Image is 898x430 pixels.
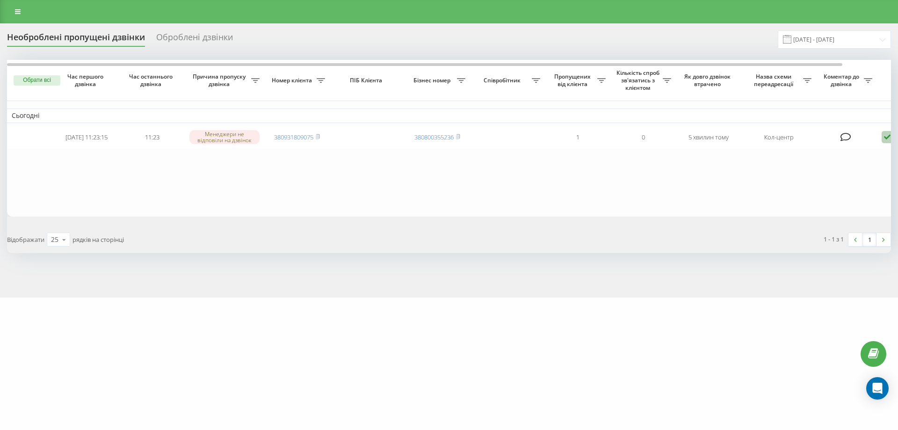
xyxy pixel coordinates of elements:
span: Час першого дзвінка [61,73,112,87]
span: Як довго дзвінок втрачено [683,73,734,87]
span: Бізнес номер [409,77,457,84]
span: Час останнього дзвінка [127,73,177,87]
td: Кол-центр [741,125,816,150]
span: Кількість спроб зв'язатись з клієнтом [615,69,663,91]
div: Менеджери не відповіли на дзвінок [189,130,260,144]
span: Відображати [7,235,44,244]
div: Open Intercom Messenger [866,377,889,400]
td: [DATE] 11:23:15 [54,125,119,150]
td: 1 [545,125,610,150]
div: 1 - 1 з 1 [824,234,844,244]
div: Необроблені пропущені дзвінки [7,32,145,47]
div: Оброблені дзвінки [156,32,233,47]
span: Назва схеми переадресації [746,73,803,87]
span: Причина пропуску дзвінка [189,73,251,87]
td: 11:23 [119,125,185,150]
td: 5 хвилин тому [676,125,741,150]
button: Обрати всі [14,75,60,86]
div: 25 [51,235,58,244]
span: Співробітник [475,77,532,84]
a: 1 [862,233,876,246]
a: 380800355236 [414,133,454,141]
span: Коментар до дзвінка [821,73,864,87]
span: рядків на сторінці [72,235,124,244]
span: Пропущених від клієнта [550,73,597,87]
span: Номер клієнта [269,77,317,84]
td: 0 [610,125,676,150]
span: ПІБ Клієнта [338,77,397,84]
a: 380931809075 [274,133,313,141]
